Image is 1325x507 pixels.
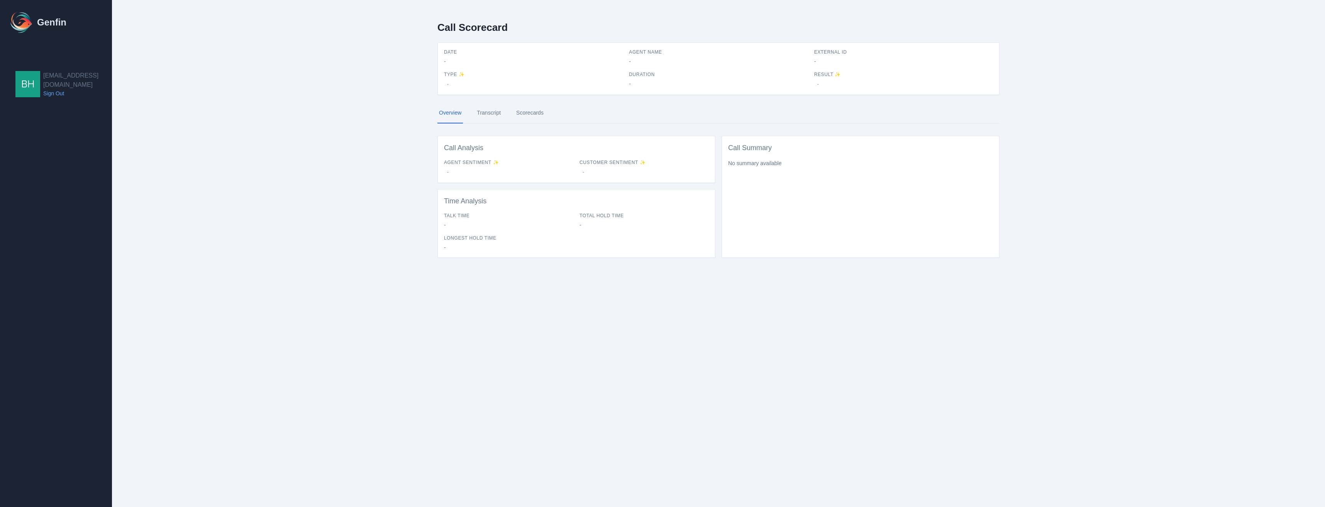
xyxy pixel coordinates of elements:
[444,196,709,206] h3: Time Analysis
[444,142,709,153] h3: Call Analysis
[814,49,993,55] span: External ID
[43,71,112,90] h2: [EMAIL_ADDRESS][DOMAIN_NAME]
[728,159,993,167] p: No summary available
[475,103,502,123] a: Transcript
[444,159,573,166] span: Agent Sentiment ✨
[629,80,808,88] span: -
[444,80,452,88] span: -
[9,10,34,35] img: Logo
[444,49,623,55] span: Date
[515,103,545,123] a: Scorecards
[15,71,40,97] img: bhackett@aadirect.com
[814,71,993,78] span: Result ✨
[444,213,573,219] span: Talk Time
[437,103,463,123] a: Overview
[579,159,709,166] span: Customer Sentiment ✨
[629,71,808,78] span: Duration
[444,221,573,229] span: -
[444,235,573,241] span: Longest Hold Time
[814,80,822,88] span: -
[629,49,808,55] span: Agent Name
[579,213,709,219] span: Total Hold Time
[444,71,623,78] span: Type ✨
[579,168,587,176] span: -
[37,16,66,29] h1: Genfin
[579,221,709,229] span: -
[629,57,808,65] span: -
[444,243,573,251] span: -
[437,103,1000,123] nav: Tabs
[43,90,112,97] a: Sign Out
[444,168,452,176] span: -
[444,57,623,65] span: -
[814,57,993,65] span: -
[437,22,508,33] h2: Call Scorecard
[728,142,993,153] h3: Call Summary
